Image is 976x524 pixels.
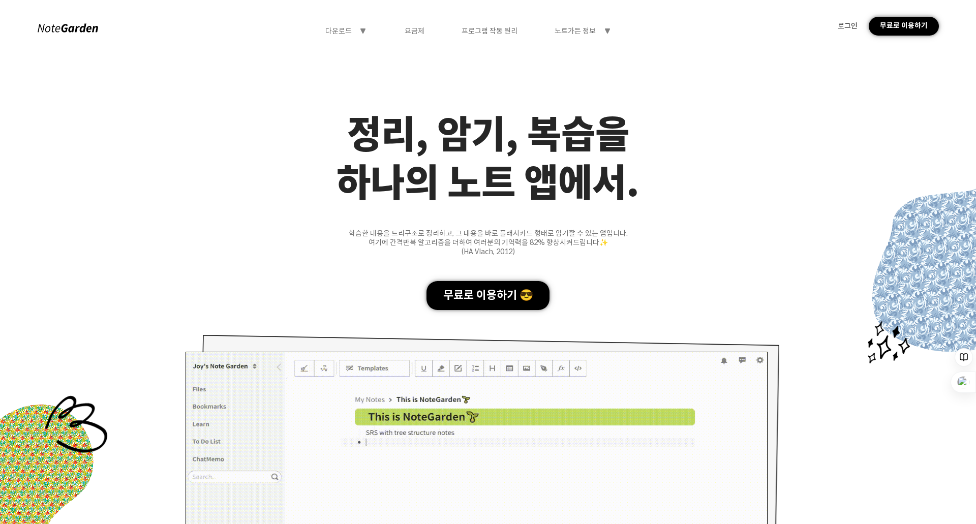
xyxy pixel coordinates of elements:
div: 프로그램 작동 원리 [462,26,517,36]
div: 로그인 [838,21,858,30]
div: 무료로 이용하기 [869,17,938,36]
div: 무료로 이용하기 😎 [426,281,550,310]
div: 다운로드 [325,26,352,36]
div: 노트가든 정보 [555,26,596,36]
div: 요금제 [405,26,424,36]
